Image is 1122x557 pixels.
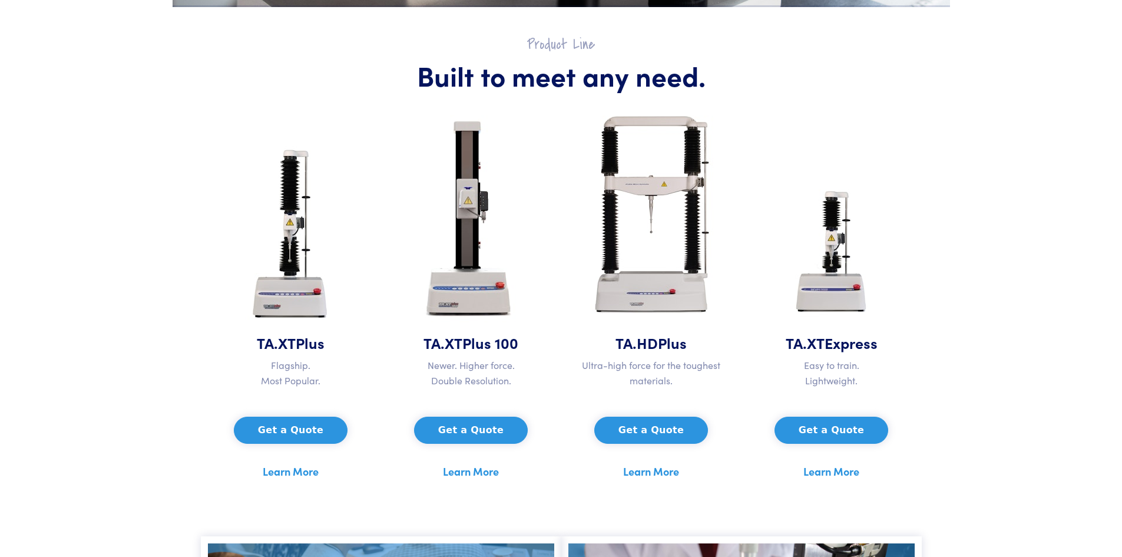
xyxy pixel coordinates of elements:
button: Get a Quote [414,417,528,444]
a: Learn More [263,463,319,480]
img: ta-xt-plus-analyzer.jpg [236,141,346,332]
span: Plus [658,332,687,353]
h2: Product Line [208,35,915,54]
p: Ultra-high force for the toughest materials. [568,358,734,388]
h1: Built to meet any need. [208,58,915,93]
a: Learn More [803,463,859,480]
span: Express [825,332,878,353]
img: ta-xt-100-analyzer.jpg [412,106,530,332]
p: Easy to train. Lightweight. [749,358,915,388]
button: Get a Quote [234,417,347,444]
h5: TA.XT [208,332,374,353]
button: Get a Quote [594,417,708,444]
span: Plus 100 [462,332,518,353]
h5: TA.XT [749,332,915,353]
img: ta-xt-express-analyzer.jpg [781,170,882,332]
h5: TA.XT [388,332,554,353]
a: Learn More [623,463,679,480]
a: Learn More [443,463,499,480]
span: Plus [296,332,325,353]
img: ta-hd-analyzer.jpg [572,97,731,332]
button: Get a Quote [775,417,888,444]
h5: TA.HD [568,332,734,353]
p: Flagship. Most Popular. [208,358,374,388]
p: Newer. Higher force. Double Resolution. [388,358,554,388]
